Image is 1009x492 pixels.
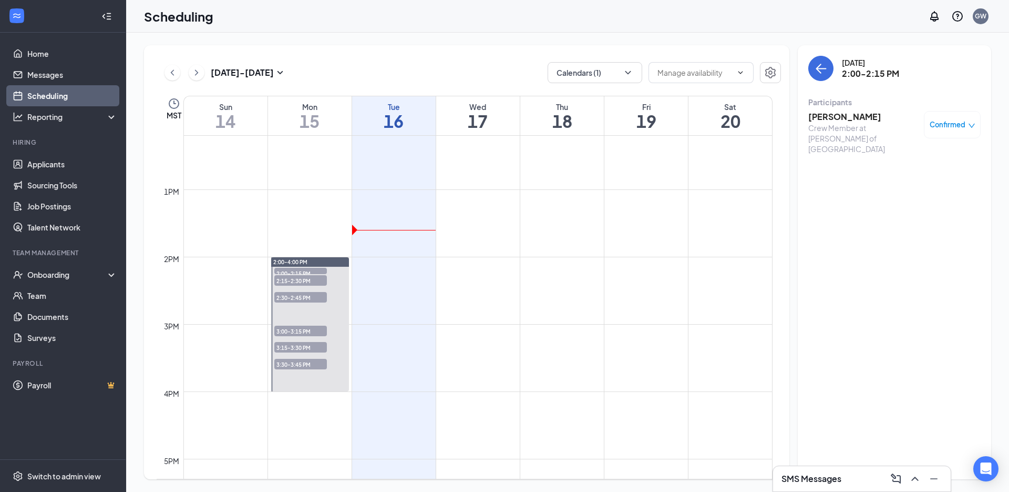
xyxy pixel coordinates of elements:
[436,96,520,135] a: September 17, 2025
[27,375,117,396] a: PayrollCrown
[184,112,267,130] h1: 14
[928,10,941,23] svg: Notifications
[808,111,919,123] h3: [PERSON_NAME]
[13,359,115,368] div: Payroll
[842,68,899,79] h3: 2:00-2:15 PM
[27,285,117,306] a: Team
[162,253,181,265] div: 2pm
[162,186,181,197] div: 1pm
[13,269,23,280] svg: UserCheck
[162,388,181,399] div: 4pm
[162,320,181,332] div: 3pm
[268,112,352,130] h1: 15
[13,112,23,122] svg: Analysis
[657,67,732,78] input: Manage availability
[191,66,202,79] svg: ChevronRight
[548,62,642,83] button: Calendars (1)ChevronDown
[352,102,436,112] div: Tue
[623,67,633,78] svg: ChevronDown
[101,11,112,22] svg: Collapse
[27,85,117,106] a: Scheduling
[13,248,115,257] div: Team Management
[352,96,436,135] a: September 16, 2025
[808,97,981,107] div: Participants
[925,470,942,487] button: Minimize
[268,102,352,112] div: Mon
[27,43,117,64] a: Home
[968,122,975,129] span: down
[808,123,919,154] div: Crew Member at [PERSON_NAME] of [GEOGRAPHIC_DATA]
[274,326,327,336] span: 3:00-3:15 PM
[520,112,604,130] h1: 18
[736,68,745,77] svg: ChevronDown
[211,67,274,78] h3: [DATE] - [DATE]
[184,102,267,112] div: Sun
[842,57,899,68] div: [DATE]
[888,470,904,487] button: ComposeMessage
[189,65,204,81] button: ChevronRight
[604,96,688,135] a: September 19, 2025
[808,56,833,81] button: back-button
[184,96,267,135] a: September 14, 2025
[604,112,688,130] h1: 19
[815,62,827,75] svg: ArrowLeft
[13,471,23,481] svg: Settings
[167,66,178,79] svg: ChevronLeft
[27,306,117,327] a: Documents
[27,175,117,196] a: Sourcing Tools
[907,470,923,487] button: ChevronUp
[27,269,108,280] div: Onboarding
[604,102,688,112] div: Fri
[274,342,327,353] span: 3:15-3:30 PM
[273,258,307,266] span: 2:00-4:00 PM
[27,196,117,217] a: Job Postings
[274,66,286,79] svg: SmallChevronDown
[274,268,327,278] span: 2:00-2:15 PM
[27,154,117,175] a: Applicants
[764,66,777,79] svg: Settings
[27,217,117,238] a: Talent Network
[909,473,921,485] svg: ChevronUp
[928,473,940,485] svg: Minimize
[973,456,998,481] div: Open Intercom Messenger
[168,97,180,110] svg: Clock
[890,473,902,485] svg: ComposeMessage
[688,102,772,112] div: Sat
[436,102,520,112] div: Wed
[27,327,117,348] a: Surveys
[274,292,327,303] span: 2:30-2:45 PM
[274,359,327,369] span: 3:30-3:45 PM
[27,112,118,122] div: Reporting
[12,11,22,21] svg: WorkstreamLogo
[13,138,115,147] div: Hiring
[975,12,986,21] div: GW
[167,110,181,121] span: MST
[520,96,604,135] a: September 18, 2025
[781,473,841,485] h3: SMS Messages
[164,65,180,81] button: ChevronLeft
[352,112,436,130] h1: 16
[268,96,352,135] a: September 15, 2025
[520,102,604,112] div: Thu
[760,62,781,83] button: Settings
[144,7,213,25] h1: Scheduling
[688,96,772,135] a: September 20, 2025
[162,455,181,467] div: 5pm
[436,112,520,130] h1: 17
[951,10,964,23] svg: QuestionInfo
[688,112,772,130] h1: 20
[27,471,101,481] div: Switch to admin view
[27,64,117,85] a: Messages
[930,119,965,130] span: Confirmed
[274,275,327,286] span: 2:15-2:30 PM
